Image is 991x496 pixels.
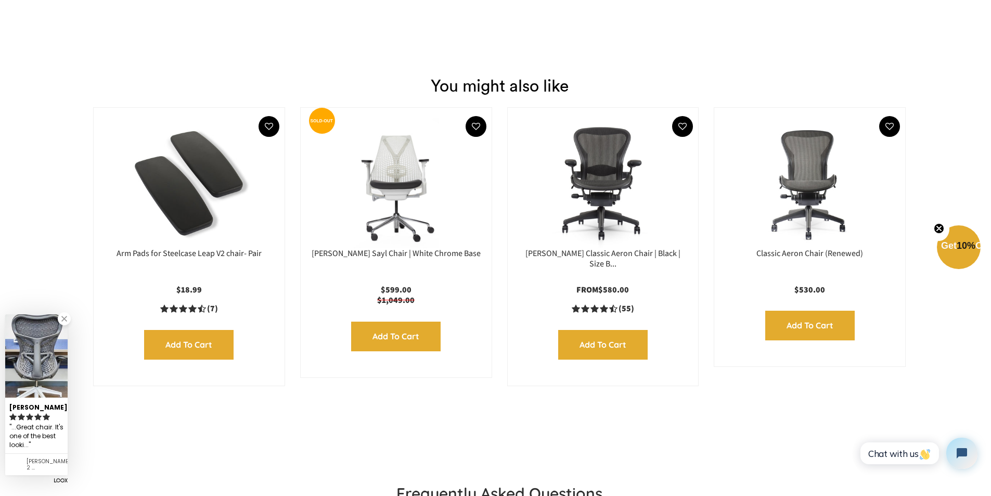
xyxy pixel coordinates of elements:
[27,459,63,471] div: Herman Miller Mirra 2 Chair
[18,413,25,421] svg: rating icon full
[259,116,279,137] button: Add To Wishlist
[9,422,63,451] div: ...Great chair. It's one of the best looking ergonomic office chairs I've seen.
[34,413,42,421] svg: rating icon full
[117,248,262,259] a: Arm Pads for Steelcase Leap V2 chair- Pair
[377,295,415,306] span: $1,049.00
[43,413,50,421] svg: rating icon full
[937,226,981,270] div: Get10%OffClose teaser
[525,248,680,270] a: [PERSON_NAME] Classic Aeron Chair | Black | Size B...
[765,311,855,340] input: Add to Cart
[879,116,900,137] button: Add To Wishlist
[9,399,63,412] div: [PERSON_NAME]
[104,118,274,248] a: Arm Pads for Steelcase Leap V2 chair- Pair - chairorama Arm Pads for Steelcase Leap V2 chair- Pai...
[176,284,202,295] span: $18.99
[756,248,863,259] a: Classic Aeron Chair (Renewed)
[311,118,481,248] a: Herman Miller Sayl Chair | White Chrome Base - chairorama Herman Miller Sayl Chair | White Chrome...
[311,118,481,248] img: Herman Miller Sayl Chair | White Chrome Base - chairorama
[104,303,274,314] a: 4.4 rating (7 votes)
[598,284,629,295] span: $580.00
[518,285,688,296] p: From
[207,303,218,314] span: (7)
[9,413,17,421] svg: rating icon full
[619,303,634,314] span: (55)
[26,413,33,421] svg: rating icon full
[852,429,986,478] iframe: Tidio Chat
[929,217,949,241] button: Close teaser
[144,330,234,360] input: Add to Cart
[466,116,486,137] button: Add To Wishlist
[312,248,481,259] a: [PERSON_NAME] Sayl Chair | White Chrome Base
[381,284,411,295] span: $599.00
[672,116,693,137] button: Add To Wishlist
[941,240,989,251] span: Get Off
[5,314,68,398] img: Joely S. review of Herman Miller Mirra 2 Chair
[104,118,274,248] img: Arm Pads for Steelcase Leap V2 chair- Pair - chairorama
[351,322,441,351] input: Add to Cart
[957,240,975,251] span: 10%
[518,118,688,248] img: Herman Miller Classic Aeron Chair | Black | Size B (Renewed) - chairorama
[725,118,895,248] img: Classic Aeron Chair (Renewed) - chairorama
[518,118,688,248] a: Herman Miller Classic Aeron Chair | Black | Size B (Renewed) - chairorama Herman Miller Classic A...
[518,303,688,314] a: 4.5 rating (55 votes)
[310,118,333,123] text: SOLD-OUT
[558,330,648,360] input: Add to Cart
[794,284,825,295] span: $530.00
[8,64,991,96] h1: You might also like
[725,118,895,248] a: Classic Aeron Chair (Renewed) - chairorama Classic Aeron Chair (Renewed) - chairorama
